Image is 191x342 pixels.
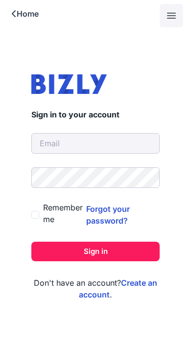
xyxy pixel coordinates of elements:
[31,74,107,94] img: bizly_logo.svg
[43,202,86,225] label: Remember me
[31,277,160,300] p: Don't have an account? .
[31,242,160,261] button: Sign in
[31,133,160,154] input: Email
[31,110,160,119] h4: Sign in to your account
[86,203,160,227] a: Forgot your password?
